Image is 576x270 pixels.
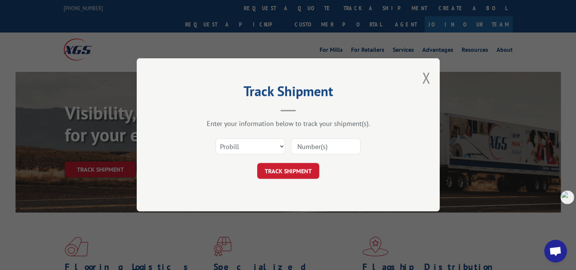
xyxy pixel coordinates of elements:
div: Enter your information below to track your shipment(s). [175,119,402,128]
h2: Track Shipment [175,86,402,100]
button: TRACK SHIPMENT [257,163,319,179]
input: Number(s) [291,139,361,155]
button: Close modal [422,68,430,88]
div: Open chat [544,240,567,262]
